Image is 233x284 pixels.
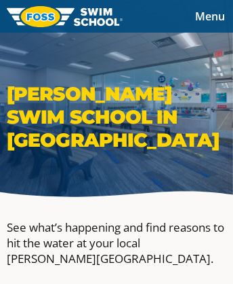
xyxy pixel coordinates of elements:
div: TOP [26,240,42,261]
h1: [PERSON_NAME] Swim School in [GEOGRAPHIC_DATA] [7,82,226,152]
button: Toggle navigation [187,6,233,26]
img: FOSS Swim School Logo [7,6,123,27]
span: Menu [195,9,225,24]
